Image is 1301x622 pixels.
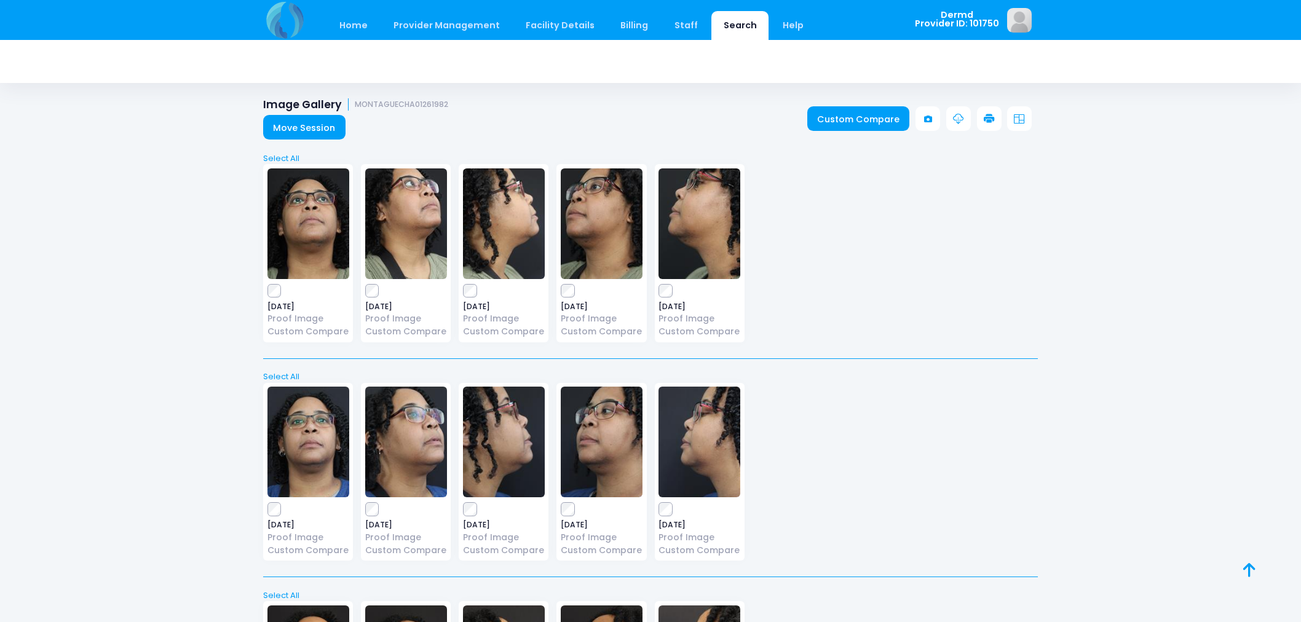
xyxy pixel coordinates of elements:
a: Proof Image [365,531,447,544]
span: [DATE] [365,521,447,529]
a: Custom Compare [658,544,740,557]
img: image [1007,8,1032,33]
a: Custom Compare [561,544,643,557]
a: Custom Compare [267,325,349,338]
a: Custom Compare [365,544,447,557]
img: image [267,387,349,497]
a: Proof Image [658,531,740,544]
a: Facility Details [514,11,607,40]
span: [DATE] [267,521,349,529]
span: [DATE] [561,521,643,529]
a: Proof Image [267,312,349,325]
a: Select All [259,371,1042,383]
img: image [561,387,643,497]
a: Proof Image [365,312,447,325]
span: [DATE] [267,303,349,310]
span: [DATE] [463,303,545,310]
span: [DATE] [463,521,545,529]
a: Select All [259,589,1042,602]
a: Proof Image [561,312,643,325]
img: image [365,168,447,279]
a: Proof Image [463,531,545,544]
a: Billing [609,11,660,40]
img: image [463,387,545,497]
h1: Image Gallery [263,98,448,111]
span: Dermd Provider ID: 101750 [915,10,999,28]
a: Proof Image [658,312,740,325]
a: Provider Management [381,11,512,40]
a: Proof Image [267,531,349,544]
img: image [658,168,740,279]
img: image [463,168,545,279]
span: [DATE] [365,303,447,310]
img: image [561,168,643,279]
span: [DATE] [561,303,643,310]
a: Proof Image [463,312,545,325]
a: Staff [662,11,710,40]
a: Custom Compare [658,325,740,338]
span: [DATE] [658,303,740,310]
a: Proof Image [561,531,643,544]
a: Custom Compare [463,325,545,338]
a: Custom Compare [561,325,643,338]
img: image [658,387,740,497]
a: Custom Compare [267,544,349,557]
span: [DATE] [658,521,740,529]
a: Help [771,11,816,40]
a: Search [711,11,769,40]
img: image [365,387,447,497]
a: Move Session [263,115,346,140]
a: Select All [259,152,1042,165]
a: Home [327,11,379,40]
small: MONTAGUECHA01261982 [355,100,448,109]
a: Custom Compare [463,544,545,557]
a: Custom Compare [365,325,447,338]
a: Custom Compare [807,106,910,131]
img: image [267,168,349,279]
